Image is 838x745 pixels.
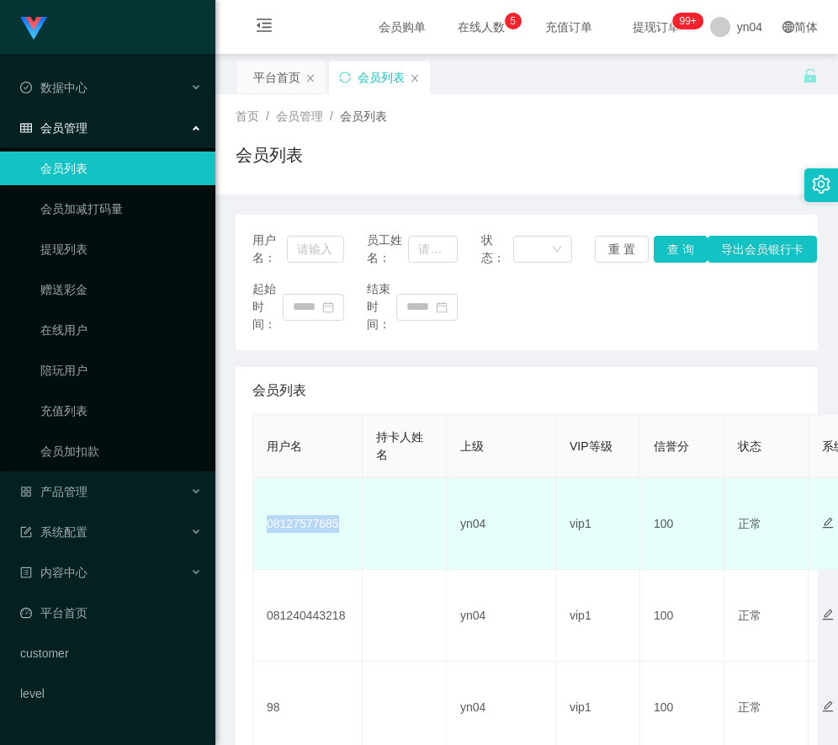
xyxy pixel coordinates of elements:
[481,231,514,267] span: 状态：
[447,478,556,570] td: yn04
[252,280,283,333] span: 起始时间：
[252,231,287,267] span: 用户名：
[20,17,47,40] img: logo.9652507e.png
[556,478,640,570] td: vip1
[40,232,202,266] a: 提现列表
[252,380,306,401] span: 会员列表
[20,485,88,498] span: 产品管理
[253,61,300,93] div: 平台首页
[460,439,484,453] span: 上级
[20,486,32,498] i: 图标: appstore-o
[738,439,761,453] span: 状态
[447,570,556,662] td: yn04
[20,636,202,670] a: customer
[330,109,333,123] span: /
[654,439,689,453] span: 信誉分
[40,192,202,226] a: 会员加减打码量
[20,677,202,710] a: level
[253,570,363,662] td: 081240443218
[654,236,708,263] button: 查 询
[570,439,613,453] span: VIP等级
[782,21,794,33] i: 图标: global
[40,354,202,387] a: 陪玩用户
[40,313,202,347] a: 在线用户
[253,478,363,570] td: 08127577685
[276,109,323,123] span: 会员管理
[339,72,351,83] i: 图标: sync
[40,152,202,185] a: 会员列表
[267,439,302,453] span: 用户名
[822,517,834,529] i: 图标: edit
[738,517,761,530] span: 正常
[822,609,834,620] i: 图标: edit
[20,121,88,135] span: 会员管理
[408,236,458,263] input: 请输入
[537,21,601,33] span: 充值订单
[367,231,409,267] span: 员工姓名：
[40,273,202,306] a: 赠送彩金
[340,109,387,123] span: 会员列表
[449,21,513,33] span: 在线人数
[236,142,303,168] h1: 会员列表
[266,109,269,123] span: /
[20,525,88,539] span: 系统配置
[20,596,202,630] a: 图标: dashboard平台首页
[40,434,202,468] a: 会员加扣款
[640,478,724,570] td: 100
[738,700,761,714] span: 正常
[322,301,334,313] i: 图标: calendar
[40,394,202,428] a: 充值列表
[20,81,88,94] span: 数据中心
[236,109,259,123] span: 首页
[20,122,32,134] i: 图标: table
[672,13,703,29] sup: 265
[236,1,293,55] i: 图标: menu-fold
[556,570,640,662] td: vip1
[708,236,817,263] button: 导出会员银行卡
[595,236,649,263] button: 重 置
[803,68,818,83] i: 图标: unlock
[376,430,423,461] span: 持卡人姓名
[20,566,88,579] span: 内容中心
[20,82,32,93] i: 图标: check-circle-o
[305,73,316,83] i: 图标: close
[436,301,448,313] i: 图标: calendar
[410,73,420,83] i: 图标: close
[20,526,32,538] i: 图标: form
[624,21,688,33] span: 提现订单
[20,567,32,578] i: 图标: profile
[287,236,344,263] input: 请输入
[367,280,397,333] span: 结束时间：
[812,175,830,194] i: 图标: setting
[510,13,516,29] p: 5
[552,244,562,256] i: 图标: down
[738,609,761,622] span: 正常
[822,700,834,712] i: 图标: edit
[640,570,724,662] td: 100
[358,61,405,93] div: 会员列表
[505,13,522,29] sup: 5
